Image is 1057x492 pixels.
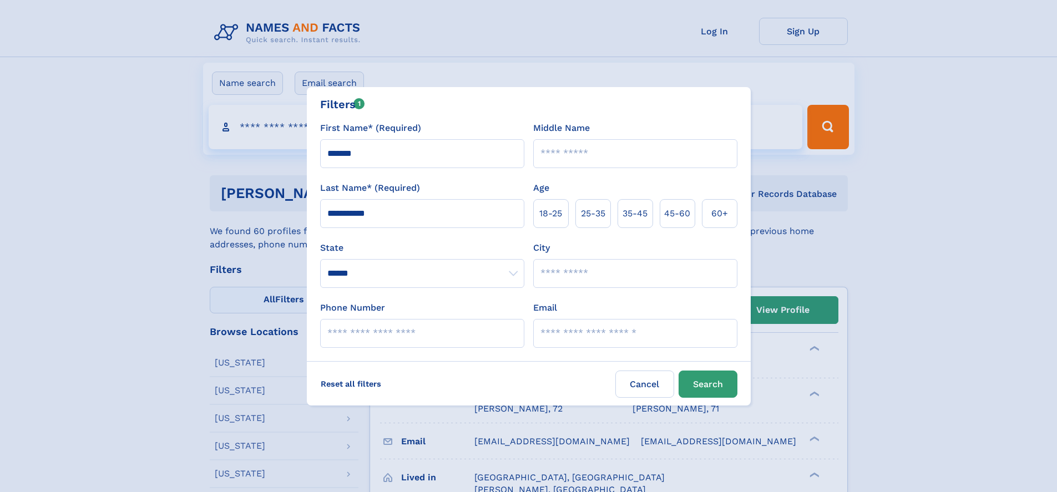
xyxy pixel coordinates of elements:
button: Search [679,371,737,398]
div: Filters [320,96,365,113]
span: 60+ [711,207,728,220]
label: State [320,241,524,255]
label: First Name* (Required) [320,121,421,135]
span: 45‑60 [664,207,690,220]
label: Reset all filters [313,371,388,397]
label: City [533,241,550,255]
label: Age [533,181,549,195]
span: 35‑45 [623,207,648,220]
label: Phone Number [320,301,385,315]
span: 18‑25 [539,207,562,220]
span: 25‑35 [581,207,605,220]
label: Email [533,301,557,315]
label: Middle Name [533,121,590,135]
label: Last Name* (Required) [320,181,420,195]
label: Cancel [615,371,674,398]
